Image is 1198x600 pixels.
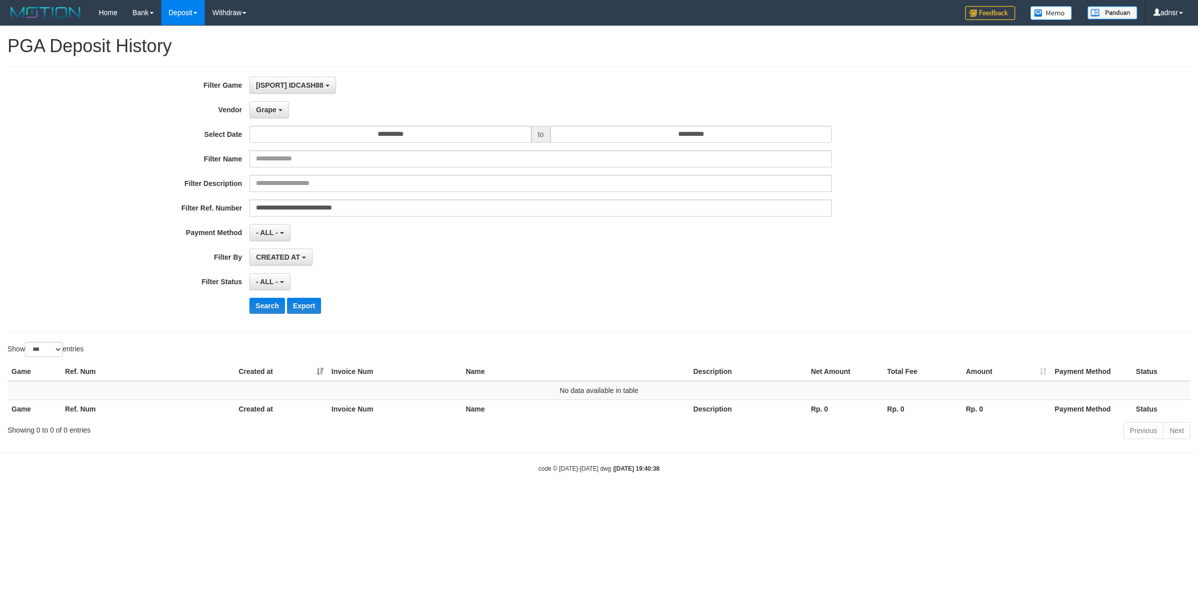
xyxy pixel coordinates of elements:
[8,5,84,20] img: MOTION_logo.png
[8,362,61,381] th: Game
[8,399,61,418] th: Game
[1030,6,1072,20] img: Button%20Memo.svg
[328,399,462,418] th: Invoice Num
[531,126,550,143] span: to
[234,399,327,418] th: Created at
[883,362,962,381] th: Total Fee
[965,6,1015,20] img: Feedback.jpg
[25,342,63,357] select: Showentries
[462,399,689,418] th: Name
[462,362,689,381] th: Name
[1123,422,1163,439] a: Previous
[249,298,285,314] button: Search
[256,229,278,237] span: - ALL -
[249,273,290,290] button: - ALL -
[1132,362,1190,381] th: Status
[1163,422,1190,439] a: Next
[962,362,1050,381] th: Amount: activate to sort column ascending
[249,101,288,118] button: Grape
[883,399,962,418] th: Rp. 0
[249,249,313,266] button: CREATED AT
[249,224,290,241] button: - ALL -
[8,381,1190,400] td: No data available in table
[1051,362,1132,381] th: Payment Method
[689,399,807,418] th: Description
[8,421,492,435] div: Showing 0 to 0 of 0 entries
[256,106,276,114] span: Grape
[962,399,1050,418] th: Rp. 0
[256,81,324,89] span: [ISPORT] IDCASH88
[61,362,235,381] th: Ref. Num
[615,465,660,472] strong: [DATE] 19:40:38
[689,362,807,381] th: Description
[1132,399,1190,418] th: Status
[8,342,84,357] label: Show entries
[1051,399,1132,418] th: Payment Method
[807,362,883,381] th: Net Amount
[538,465,660,472] small: code © [DATE]-[DATE] dwg |
[256,253,300,261] span: CREATED AT
[256,278,278,286] span: - ALL -
[249,77,336,94] button: [ISPORT] IDCASH88
[61,399,235,418] th: Ref. Num
[328,362,462,381] th: Invoice Num
[287,298,321,314] button: Export
[1087,6,1137,20] img: panduan.png
[807,399,883,418] th: Rp. 0
[234,362,327,381] th: Created at: activate to sort column ascending
[8,36,1190,56] h1: PGA Deposit History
